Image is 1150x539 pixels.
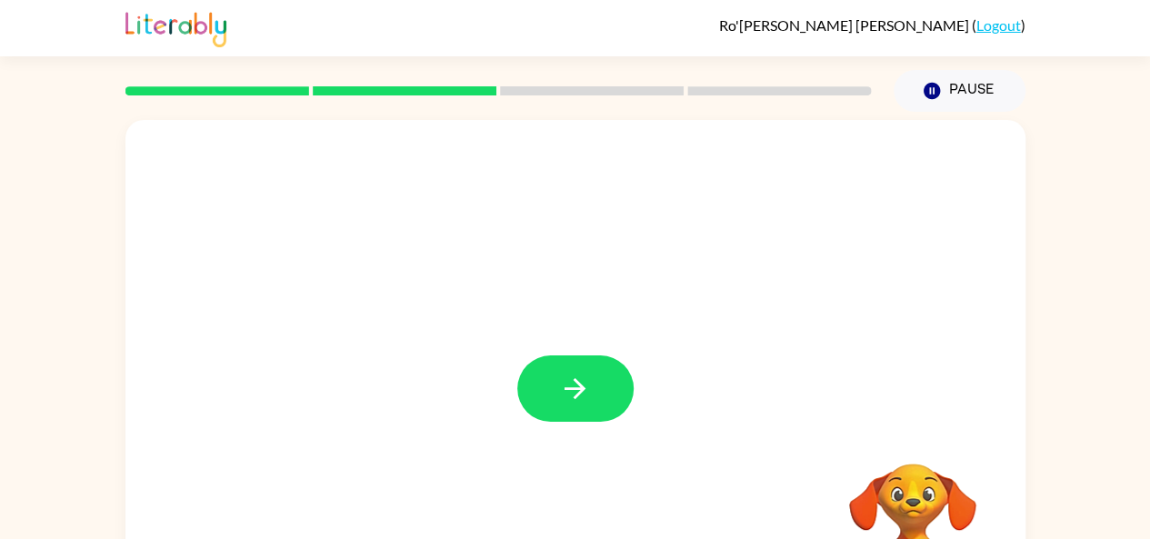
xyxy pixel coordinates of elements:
a: Logout [976,16,1021,34]
img: Literably [125,7,226,47]
span: Ro'[PERSON_NAME] [PERSON_NAME] [719,16,972,34]
button: Pause [894,70,1025,112]
div: ( ) [719,16,1025,34]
